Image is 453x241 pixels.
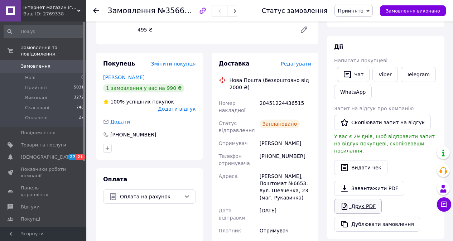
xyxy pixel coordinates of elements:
[21,204,39,210] span: Відгуки
[25,105,49,111] span: Скасовані
[401,67,436,82] a: Telegram
[334,217,420,232] button: Дублювати замовлення
[334,160,387,175] button: Видати чек
[74,95,84,101] span: 3272
[334,115,431,130] button: Скопіювати запит на відгук
[334,43,343,50] span: Дії
[151,61,196,67] span: Змінити покупця
[334,134,435,154] span: У вас є 29 днів, щоб відправити запит на відгук покупцеві, скопіювавши посилання.
[262,7,328,14] div: Статус замовлення
[120,193,181,201] span: Оплата на рахунок
[219,173,238,179] span: Адреса
[258,97,313,117] div: 20451224436515
[79,115,84,121] span: 27
[93,7,99,14] div: Повернутися назад
[21,166,66,179] span: Показники роботи компанії
[158,6,208,15] span: №356685710
[258,150,313,170] div: [PHONE_NUMBER]
[135,25,294,35] div: 495 ₴
[110,119,130,125] span: Додати
[21,154,74,160] span: [DEMOGRAPHIC_DATA]
[158,106,196,112] span: Додати відгук
[21,185,66,198] span: Панель управління
[219,60,250,67] span: Доставка
[219,153,250,166] span: Телефон отримувача
[380,5,446,16] button: Замовлення виконано
[25,115,48,121] span: Оплачені
[258,204,313,224] div: [DATE]
[334,199,382,214] a: Друк PDF
[219,208,245,221] span: Дата відправки
[219,140,248,146] span: Отримувач
[258,137,313,150] div: [PERSON_NAME]
[23,4,77,11] span: Інтернет магазин іграшок від дитячого психолога
[4,25,85,38] input: Пошук
[219,228,241,233] span: Платник
[76,105,84,111] span: 748
[103,60,135,67] span: Покупець
[297,23,311,37] a: Редагувати
[334,85,372,99] a: WhatsApp
[334,181,404,196] a: Завантажити PDF
[81,74,84,81] span: 0
[21,142,66,148] span: Товари та послуги
[103,176,127,183] span: Оплата
[21,63,50,69] span: Замовлення
[25,95,47,101] span: Виконані
[103,84,184,92] div: 1 замовлення у вас на 990 ₴
[107,6,155,15] span: Замовлення
[437,197,451,212] button: Чат з покупцем
[110,131,157,138] div: [PHONE_NUMBER]
[228,77,313,91] div: Нова Пошта (безкоштовно від 2000 ₴)
[21,216,40,222] span: Покупці
[219,120,255,133] span: Статус відправлення
[21,130,56,136] span: Повідомлення
[386,8,440,14] span: Замовлення виконано
[74,85,84,91] span: 5031
[260,120,300,128] div: Заплановано
[334,106,414,111] span: Запит на відгук про компанію
[23,11,86,17] div: Ваш ID: 2769338
[103,98,174,105] div: успішних покупок
[219,100,246,113] span: Номер накладної
[338,8,363,14] span: Прийнято
[258,170,313,204] div: [PERSON_NAME], Поштомат №6653: вул. Шевченка, 23 (маг. Рукавичка)
[76,154,85,160] span: 21
[25,85,47,91] span: Прийняті
[103,74,145,80] a: [PERSON_NAME]
[334,58,387,63] span: Написати покупцеві
[110,99,125,105] span: 100%
[281,61,311,67] span: Редагувати
[372,67,397,82] a: Viber
[68,154,76,160] span: 27
[258,224,313,237] div: Отримувач
[21,44,86,57] span: Замовлення та повідомлення
[337,67,370,82] button: Чат
[25,74,35,81] span: Нові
